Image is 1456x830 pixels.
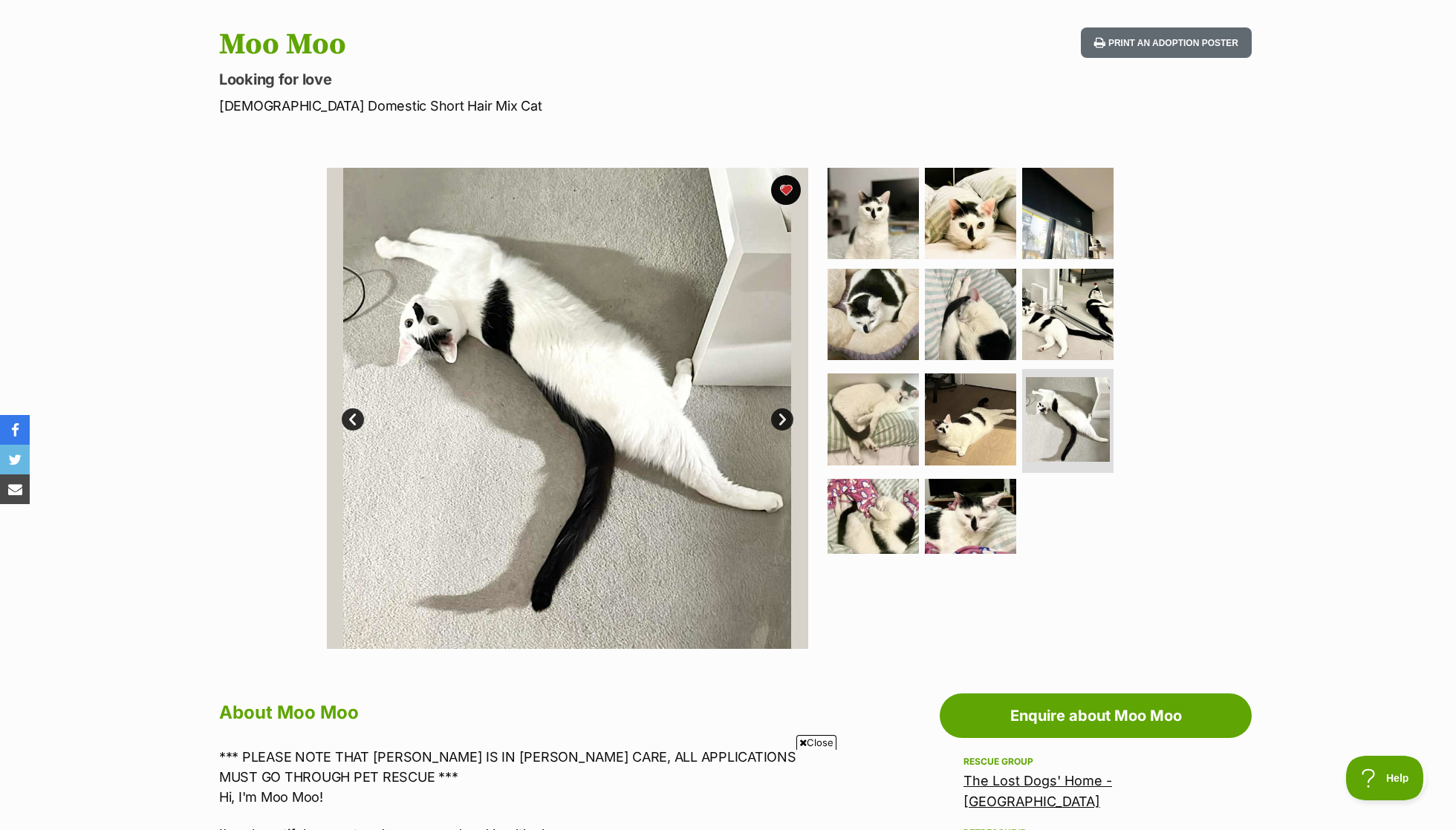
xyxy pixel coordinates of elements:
[1026,377,1110,461] img: Photo of Moo Moo
[771,175,801,205] button: favourite
[771,408,793,431] a: Next
[219,96,848,116] p: [DEMOGRAPHIC_DATA] Domestic Short Hair Mix Cat
[925,269,1016,360] img: Photo of Moo Moo
[1346,756,1426,800] iframe: Help Scout Beacon - Open
[828,168,919,259] img: Photo of Moo Moo
[828,269,919,360] img: Photo of Moo Moo
[342,408,364,431] a: Prev
[1081,27,1252,58] button: Print an adoption poster
[828,373,919,465] img: Photo of Moo Moo
[219,696,833,729] h2: About Moo Moo
[828,479,919,570] img: Photo of Moo Moo
[796,735,836,750] span: Close
[1022,168,1114,259] img: Photo of Moo Moo
[219,69,848,90] p: Looking for love
[219,27,848,62] h1: Moo Moo
[327,168,808,649] img: Photo of Moo Moo
[1022,269,1114,360] img: Photo of Moo Moo
[925,373,1016,465] img: Photo of Moo Moo
[925,479,1016,570] img: Photo of Moo Moo
[925,168,1016,259] img: Photo of Moo Moo
[963,773,1112,809] a: The Lost Dogs' Home - [GEOGRAPHIC_DATA]
[963,756,1228,768] div: Rescue group
[458,756,998,823] iframe: Advertisement
[219,747,833,807] p: *** PLEASE NOTE THAT [PERSON_NAME] IS IN [PERSON_NAME] CARE, ALL APPLICATIONS MUST GO THROUGH PET...
[940,693,1252,738] a: Enquire about Moo Moo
